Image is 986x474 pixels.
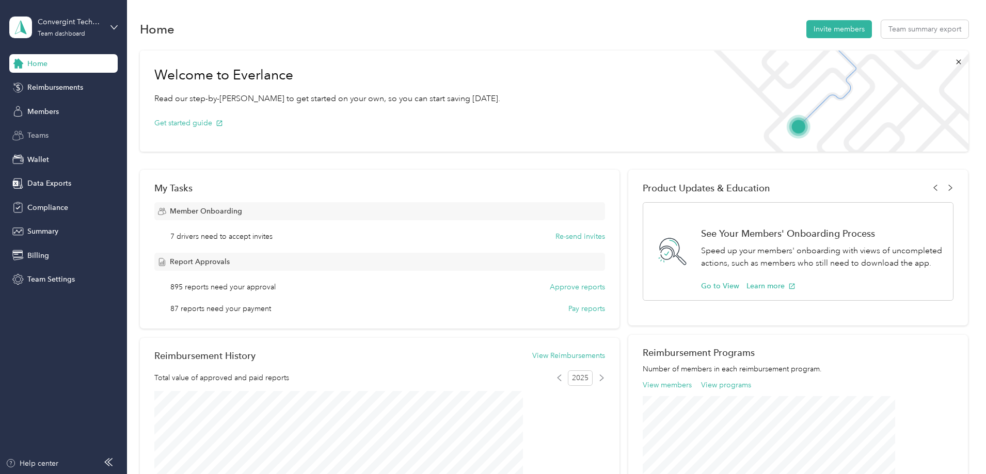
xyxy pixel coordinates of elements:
[27,154,49,165] span: Wallet
[701,380,751,390] button: View programs
[154,118,223,128] button: Get started guide
[6,458,58,469] button: Help center
[140,24,174,35] h1: Home
[154,372,289,383] span: Total value of approved and paid reports
[550,282,605,292] button: Approve reports
[27,130,49,141] span: Teams
[154,67,500,84] h1: Welcome to Everlance
[643,364,953,374] p: Number of members in each reimbursement program.
[27,106,59,117] span: Members
[703,51,968,152] img: Welcome to everlance
[38,31,85,37] div: Team dashboard
[643,183,770,193] span: Product Updates & Education
[643,380,692,390] button: View members
[568,370,593,386] span: 2025
[38,17,102,27] div: Convergint Technologies
[746,281,796,291] button: Learn more
[27,178,71,189] span: Data Exports
[170,282,276,292] span: 895 reports need your approval
[27,226,58,237] span: Summary
[568,303,605,314] button: Pay reports
[27,58,47,69] span: Home
[532,350,605,361] button: View Reimbursements
[555,231,605,242] button: Re-send invites
[170,206,242,217] span: Member Onboarding
[170,231,273,242] span: 7 drivers need to accept invites
[643,347,953,358] h2: Reimbursement Programs
[27,202,68,213] span: Compliance
[27,82,83,93] span: Reimbursements
[170,256,230,267] span: Report Approvals
[701,281,739,291] button: Go to View
[806,20,872,38] button: Invite members
[27,250,49,261] span: Billing
[170,303,271,314] span: 87 reports need your payment
[701,228,942,239] h1: See Your Members' Onboarding Process
[154,350,256,361] h2: Reimbursement History
[27,274,75,285] span: Team Settings
[701,244,942,270] p: Speed up your members' onboarding with views of uncompleted actions, such as members who still ne...
[928,416,986,474] iframe: Everlance-gr Chat Button Frame
[154,92,500,105] p: Read our step-by-[PERSON_NAME] to get started on your own, so you can start saving [DATE].
[154,183,605,193] div: My Tasks
[881,20,968,38] button: Team summary export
